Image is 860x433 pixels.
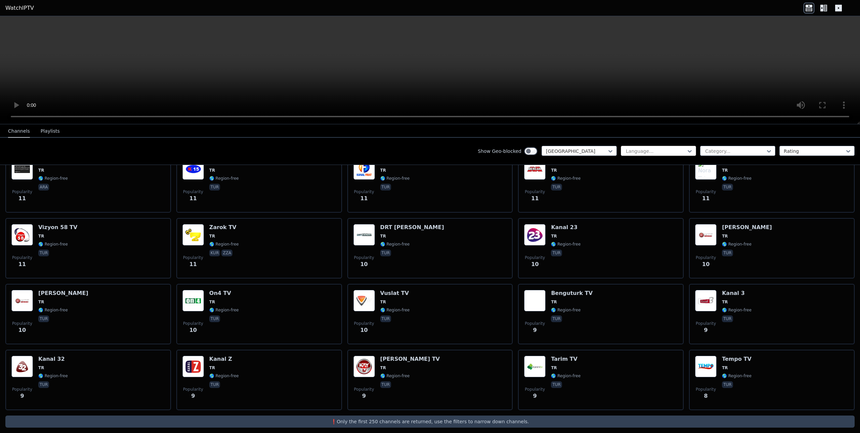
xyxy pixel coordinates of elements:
button: Playlists [41,125,60,138]
span: TR [380,168,386,173]
span: 11 [18,194,26,203]
p: zza [221,250,232,256]
h6: Vuslat TV [380,290,410,297]
span: 🌎 Region-free [551,307,580,313]
span: 🌎 Region-free [551,242,580,247]
p: tur [38,315,49,322]
p: tur [38,381,49,388]
span: Popularity [183,189,203,194]
h6: Benguturk TV [551,290,593,297]
span: TR [551,168,557,173]
span: Popularity [12,387,32,392]
span: Popularity [354,387,374,392]
span: 9 [704,326,708,334]
span: 10 [702,260,709,268]
span: Popularity [354,189,374,194]
p: tur [380,381,391,388]
span: Popularity [12,189,32,194]
span: Popularity [354,321,374,326]
h6: On4 TV [209,290,239,297]
p: tur [380,250,391,256]
img: Nora TV [695,158,717,180]
img: Mercan TV [524,158,546,180]
span: Popularity [183,255,203,260]
span: TR [209,168,215,173]
img: Kanal 23 [524,224,546,246]
span: Popularity [354,255,374,260]
span: TR [38,168,44,173]
p: tur [722,381,733,388]
span: 11 [189,260,197,268]
span: 🌎 Region-free [722,307,751,313]
span: 11 [18,260,26,268]
h6: Kanal 3 [722,290,751,297]
p: kur [209,250,220,256]
button: Channels [8,125,30,138]
img: Kanal Firat [353,158,375,180]
span: 🌎 Region-free [209,176,239,181]
span: 11 [189,194,197,203]
span: 11 [531,194,539,203]
span: Popularity [525,321,545,326]
h6: Kanal Z [209,356,239,362]
span: 9 [533,392,537,400]
span: 🌎 Region-free [38,373,68,379]
h6: [PERSON_NAME] [722,224,772,231]
span: TR [380,299,386,305]
img: Tempo TV [695,356,717,377]
p: tur [722,184,733,190]
p: tur [551,184,562,190]
span: 🌎 Region-free [722,373,751,379]
span: 🌎 Region-free [209,242,239,247]
span: 9 [20,392,24,400]
img: Helwa TV [11,158,33,180]
span: TR [38,365,44,371]
span: 10 [531,260,539,268]
span: 9 [533,326,537,334]
img: Kent Turk [11,290,33,311]
span: 🌎 Region-free [380,307,410,313]
h6: Kanal 23 [551,224,580,231]
h6: Tarim TV [551,356,580,362]
img: On4 TV [182,290,204,311]
span: Popularity [12,321,32,326]
span: Popularity [183,321,203,326]
span: 11 [702,194,709,203]
span: TR [209,299,215,305]
h6: Vizyon 58 TV [38,224,77,231]
img: Kanal 15 [182,158,204,180]
h6: [PERSON_NAME] [38,290,88,297]
span: Popularity [696,255,716,260]
span: 🌎 Region-free [380,176,410,181]
img: Kanal 32 [11,356,33,377]
span: 11 [360,194,368,203]
span: TR [722,233,728,239]
p: tur [380,315,391,322]
span: Popularity [696,189,716,194]
h6: DRT [PERSON_NAME] [380,224,444,231]
span: TR [722,168,728,173]
span: Popularity [183,387,203,392]
span: Popularity [696,387,716,392]
span: Popularity [12,255,32,260]
img: DRT Denizli [353,224,375,246]
span: TR [551,233,557,239]
p: tur [551,250,562,256]
label: Show Geo-blocked [478,148,521,155]
h6: Kanal 32 [38,356,68,362]
span: 🌎 Region-free [722,176,751,181]
span: TR [380,365,386,371]
span: TR [722,299,728,305]
h6: [PERSON_NAME] TV [380,356,440,362]
span: 9 [191,392,195,400]
img: Tarim TV [524,356,546,377]
span: 🌎 Region-free [38,176,68,181]
span: 🌎 Region-free [209,373,239,379]
span: TR [551,299,557,305]
span: 8 [704,392,708,400]
span: 🌎 Region-free [38,307,68,313]
p: tur [551,381,562,388]
span: TR [38,233,44,239]
a: WatchIPTV [5,4,34,12]
h6: Tempo TV [722,356,751,362]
